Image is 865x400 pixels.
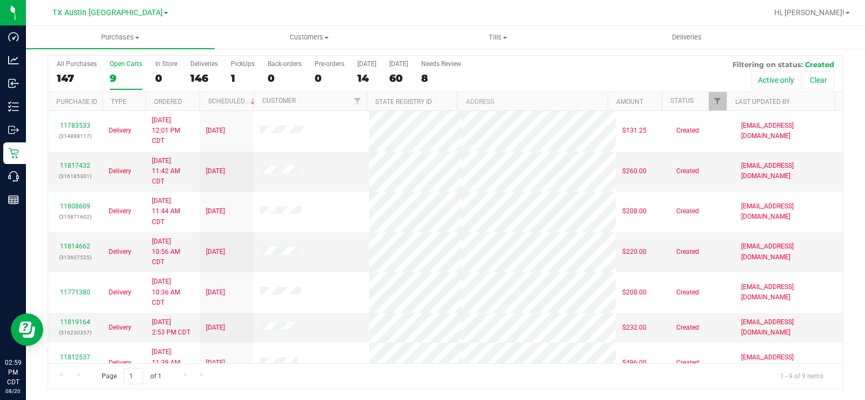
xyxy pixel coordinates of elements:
[741,282,836,303] span: [EMAIL_ADDRESS][DOMAIN_NAME]
[741,317,836,338] span: [EMAIL_ADDRESS][DOMAIN_NAME]
[57,60,97,68] div: All Purchases
[190,60,218,68] div: Deliveries
[268,72,302,84] div: 0
[8,78,19,89] inline-svg: Inbound
[616,98,643,106] a: Amount
[152,156,193,187] span: [DATE] 11:42 AM CDT
[206,323,225,333] span: [DATE]
[208,97,257,105] a: Scheduled
[109,323,131,333] span: Delivery
[262,97,296,104] a: Customer
[670,97,694,104] a: Status
[92,368,170,385] span: Page of 1
[8,171,19,182] inline-svg: Call Center
[26,32,215,42] span: Purchases
[774,8,844,17] span: Hi, [PERSON_NAME]!
[741,201,836,222] span: [EMAIL_ADDRESS][DOMAIN_NAME]
[403,26,592,49] a: Tills
[622,166,647,176] span: $260.00
[357,60,376,68] div: [DATE]
[389,60,408,68] div: [DATE]
[805,60,834,69] span: Created
[60,202,90,210] a: 11808609
[268,60,302,68] div: Back-orders
[206,206,225,217] span: [DATE]
[155,72,177,84] div: 0
[57,72,97,84] div: 147
[8,101,19,112] inline-svg: Inventory
[676,166,699,176] span: Created
[657,32,716,42] span: Deliveries
[152,196,193,227] span: [DATE] 11:44 AM CDT
[741,241,836,262] span: [EMAIL_ADDRESS][DOMAIN_NAME]
[60,242,90,250] a: 11814662
[622,358,647,368] span: $496.00
[152,347,193,378] span: [DATE] 11:39 AM CDT
[741,352,836,373] span: [EMAIL_ADDRESS][DOMAIN_NAME]
[622,323,647,333] span: $232.00
[676,323,699,333] span: Created
[357,72,376,84] div: 14
[421,60,461,68] div: Needs Review
[206,287,225,298] span: [DATE]
[709,92,727,110] a: Filter
[676,287,699,298] span: Created
[152,237,193,268] span: [DATE] 10:56 AM CDT
[375,98,432,106] a: State Registry ID
[111,98,127,106] a: Type
[124,368,143,385] input: 1
[8,148,19,159] inline-svg: Retail
[215,32,403,42] span: Customers
[109,166,131,176] span: Delivery
[803,71,834,89] button: Clear
[5,387,21,395] p: 08/20
[8,31,19,42] inline-svg: Dashboard
[733,60,803,69] span: Filtering on status:
[315,60,344,68] div: Pre-orders
[622,247,647,257] span: $220.00
[56,98,97,106] a: Purchase ID
[109,358,131,368] span: Delivery
[771,368,832,384] span: 1 - 9 of 9 items
[751,71,801,89] button: Active only
[215,26,403,49] a: Customers
[349,92,367,110] a: Filter
[206,166,225,176] span: [DATE]
[190,72,218,84] div: 146
[593,26,781,49] a: Deliveries
[152,277,193,308] span: [DATE] 10:36 AM CDT
[206,247,225,257] span: [DATE]
[8,124,19,135] inline-svg: Outbound
[55,212,96,222] p: (315871602)
[60,353,90,361] a: 11812537
[735,98,790,106] a: Last Updated By
[60,162,90,169] a: 11817432
[152,115,193,147] span: [DATE] 12:01 PM CDT
[389,72,408,84] div: 60
[55,131,96,141] p: (314898117)
[676,126,699,136] span: Created
[109,287,131,298] span: Delivery
[11,313,43,346] iframe: Resource center
[206,126,225,136] span: [DATE]
[231,60,255,68] div: PickUps
[315,72,344,84] div: 0
[8,194,19,205] inline-svg: Reports
[676,358,699,368] span: Created
[676,206,699,217] span: Created
[109,247,131,257] span: Delivery
[60,122,90,129] a: 11783533
[8,55,19,65] inline-svg: Analytics
[109,126,131,136] span: Delivery
[457,92,608,111] th: Address
[55,252,96,263] p: (313607525)
[60,288,90,296] a: 11771380
[622,126,647,136] span: $131.25
[741,161,836,181] span: [EMAIL_ADDRESS][DOMAIN_NAME]
[152,317,190,338] span: [DATE] 2:53 PM CDT
[109,206,131,217] span: Delivery
[154,98,182,106] a: Ordered
[60,318,90,326] a: 11819164
[52,8,163,17] span: TX Austin [GEOGRAPHIC_DATA]
[26,26,215,49] a: Purchases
